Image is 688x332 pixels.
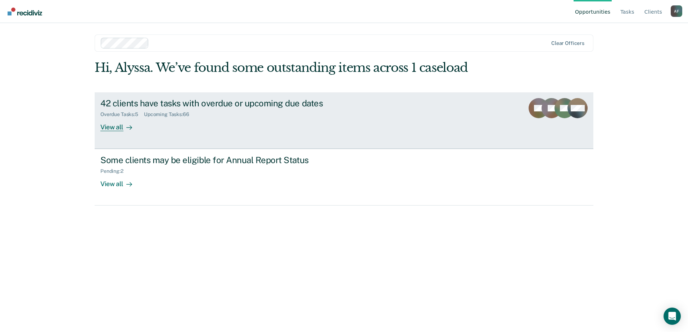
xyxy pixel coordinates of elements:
button: Profile dropdown button [671,5,682,17]
div: Upcoming Tasks : 66 [144,111,195,117]
div: Open Intercom Messenger [664,308,681,325]
div: A F [671,5,682,17]
a: 42 clients have tasks with overdue or upcoming due datesOverdue Tasks:5Upcoming Tasks:66View all [95,92,593,149]
a: Some clients may be eligible for Annual Report StatusPending:2View all [95,149,593,206]
div: View all [100,174,141,188]
div: Clear officers [551,40,584,46]
div: Hi, Alyssa. We’ve found some outstanding items across 1 caseload [95,60,494,75]
div: Overdue Tasks : 5 [100,111,144,117]
img: Recidiviz [8,8,42,15]
div: Pending : 2 [100,168,129,174]
div: 42 clients have tasks with overdue or upcoming due dates [100,98,353,109]
div: View all [100,117,141,131]
div: Some clients may be eligible for Annual Report Status [100,155,353,165]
